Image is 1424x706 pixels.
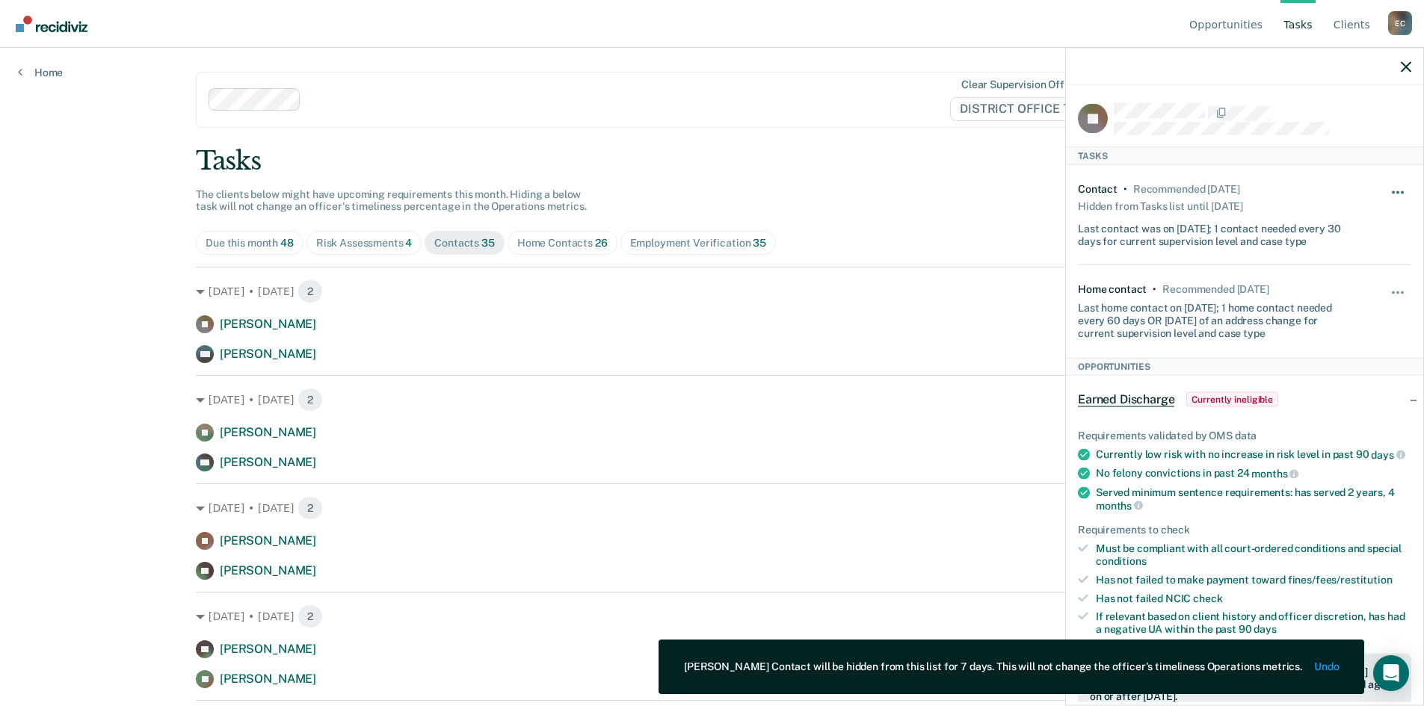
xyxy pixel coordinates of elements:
[1162,283,1269,296] div: Recommended in 10 days
[220,533,316,548] span: [PERSON_NAME]
[684,660,1302,673] div: [PERSON_NAME] Contact will be hidden from this list for 7 days. This will not change the officer'...
[298,604,323,628] span: 2
[434,237,495,250] div: Contacts
[481,237,495,249] span: 35
[1078,182,1118,195] div: Contact
[1373,655,1409,691] div: Open Intercom Messenger
[220,347,316,361] span: [PERSON_NAME]
[1096,542,1411,568] div: Must be compliant with all court-ordered conditions and special
[220,317,316,331] span: [PERSON_NAME]
[1096,467,1411,480] div: No felony convictions in past 24
[1096,499,1143,511] span: months
[298,279,323,303] span: 2
[1078,524,1411,536] div: Requirements to check
[196,188,587,213] span: The clients below might have upcoming requirements this month. Hiding a below task will not chang...
[1388,11,1412,35] button: Profile dropdown button
[1096,592,1411,604] div: Has not failed NCIC
[220,455,316,469] span: [PERSON_NAME]
[1078,296,1356,339] div: Last home contact on [DATE]; 1 home contact needed every 60 days OR [DATE] of an address change f...
[220,642,316,656] span: [PERSON_NAME]
[1078,429,1411,442] div: Requirements validated by OMS data
[1133,182,1239,195] div: Recommended today
[630,237,766,250] div: Employment Verification
[220,425,316,439] span: [PERSON_NAME]
[1288,573,1393,585] span: fines/fees/restitution
[595,237,608,249] span: 26
[1314,660,1339,673] button: Undo
[1124,182,1127,195] div: •
[961,78,1088,91] div: Clear supervision officers
[18,66,63,79] a: Home
[1078,283,1147,296] div: Home contact
[1096,554,1147,566] span: conditions
[1096,486,1411,511] div: Served minimum sentence requirements: has served 2 years, 4
[1096,448,1411,461] div: Currently low risk with no increase in risk level in past 90
[1066,375,1423,423] div: Earned DischargeCurrently ineligible
[196,146,1228,176] div: Tasks
[753,237,766,249] span: 35
[298,496,323,520] span: 2
[517,237,608,250] div: Home Contacts
[1078,216,1356,247] div: Last contact was on [DATE]; 1 contact needed every 30 days for current supervision level and case...
[1186,391,1278,406] span: Currently ineligible
[316,237,413,250] div: Risk Assessments
[1066,146,1423,164] div: Tasks
[1096,610,1411,636] div: If relevant based on client history and officer discretion, has had a negative UA within the past 90
[1066,357,1423,375] div: Opportunities
[1096,573,1411,586] div: Has not failed to make payment toward
[1254,623,1276,635] span: days
[298,388,323,412] span: 2
[206,237,294,250] div: Due this month
[1193,592,1222,604] span: check
[196,388,1228,412] div: [DATE] • [DATE]
[196,496,1228,520] div: [DATE] • [DATE]
[405,237,412,249] span: 4
[950,97,1091,121] span: DISTRICT OFFICE 7
[220,563,316,578] span: [PERSON_NAME]
[16,16,87,32] img: Recidiviz
[1078,195,1243,216] div: Hidden from Tasks list until [DATE]
[1251,468,1298,480] span: months
[220,672,316,686] span: [PERSON_NAME]
[1078,391,1174,406] span: Earned Discharge
[280,237,294,249] span: 48
[1153,283,1156,296] div: •
[196,279,1228,303] div: [DATE] • [DATE]
[1388,11,1412,35] div: E C
[196,604,1228,628] div: [DATE] • [DATE]
[1371,448,1405,460] span: days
